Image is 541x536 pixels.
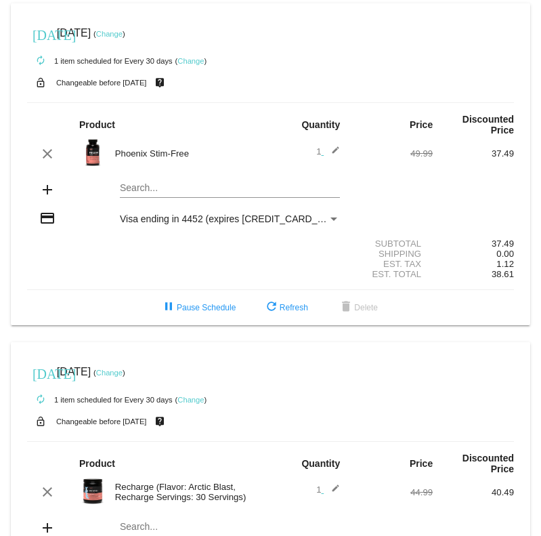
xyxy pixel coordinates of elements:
div: 40.49 [433,487,514,497]
small: Changeable before [DATE] [56,79,147,87]
mat-icon: edit [324,146,340,162]
div: 49.99 [351,148,433,159]
div: Est. Total [351,269,433,279]
mat-select: Payment Method [120,213,340,224]
mat-icon: add [39,520,56,536]
mat-icon: autorenew [33,392,49,408]
small: 1 item scheduled for Every 30 days [27,57,173,65]
mat-icon: live_help [152,74,168,91]
small: ( ) [93,369,125,377]
button: Refresh [253,295,319,320]
div: Est. Tax [351,259,433,269]
mat-icon: pause [160,300,177,316]
mat-icon: lock_open [33,413,49,430]
input: Search... [120,522,340,533]
mat-icon: delete [338,300,354,316]
div: Subtotal [351,239,433,249]
strong: Discounted Price [462,114,514,136]
strong: Quantity [301,458,340,469]
span: 1 [316,485,340,495]
span: 1 [316,146,340,157]
div: 37.49 [433,239,514,249]
mat-icon: live_help [152,413,168,430]
a: Change [177,57,204,65]
small: Changeable before [DATE] [56,417,147,426]
strong: Quantity [301,119,340,130]
strong: Product [79,119,115,130]
small: ( ) [175,57,207,65]
button: Pause Schedule [150,295,246,320]
mat-icon: clear [39,484,56,500]
mat-icon: add [39,182,56,198]
mat-icon: autorenew [33,53,49,69]
mat-icon: lock_open [33,74,49,91]
span: Pause Schedule [160,303,236,312]
a: Change [96,369,123,377]
span: Refresh [263,303,308,312]
span: Visa ending in 4452 (expires [CREDIT_CARD_DATA]) [120,213,347,224]
div: 37.49 [433,148,514,159]
strong: Discounted Price [462,453,514,474]
img: Image-1-Carousel-Recharge30S-Arctic-Blast-1000x1000-Transp.png [79,478,106,505]
span: 1.12 [496,259,514,269]
mat-icon: refresh [263,300,280,316]
small: 1 item scheduled for Every 30 days [27,396,173,404]
strong: Price [410,119,433,130]
span: 38.61 [492,269,514,279]
strong: Price [410,458,433,469]
span: 0.00 [496,249,514,259]
div: Shipping [351,249,433,259]
mat-icon: edit [324,484,340,500]
span: Delete [338,303,378,312]
div: 44.99 [351,487,433,497]
div: Recharge (Flavor: Arctic Blast, Recharge Servings: 30 Servings) [108,482,271,502]
button: Delete [327,295,389,320]
img: Image-1-Carousel-PhoenixSF-v3.0.png [79,139,106,166]
small: ( ) [175,396,207,404]
input: Search... [120,183,340,194]
a: Change [96,30,123,38]
a: Change [177,396,204,404]
mat-icon: [DATE] [33,26,49,42]
small: ( ) [93,30,125,38]
strong: Product [79,458,115,469]
mat-icon: clear [39,146,56,162]
mat-icon: [DATE] [33,365,49,381]
mat-icon: credit_card [39,210,56,226]
div: Phoenix Stim-Free [108,148,271,159]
